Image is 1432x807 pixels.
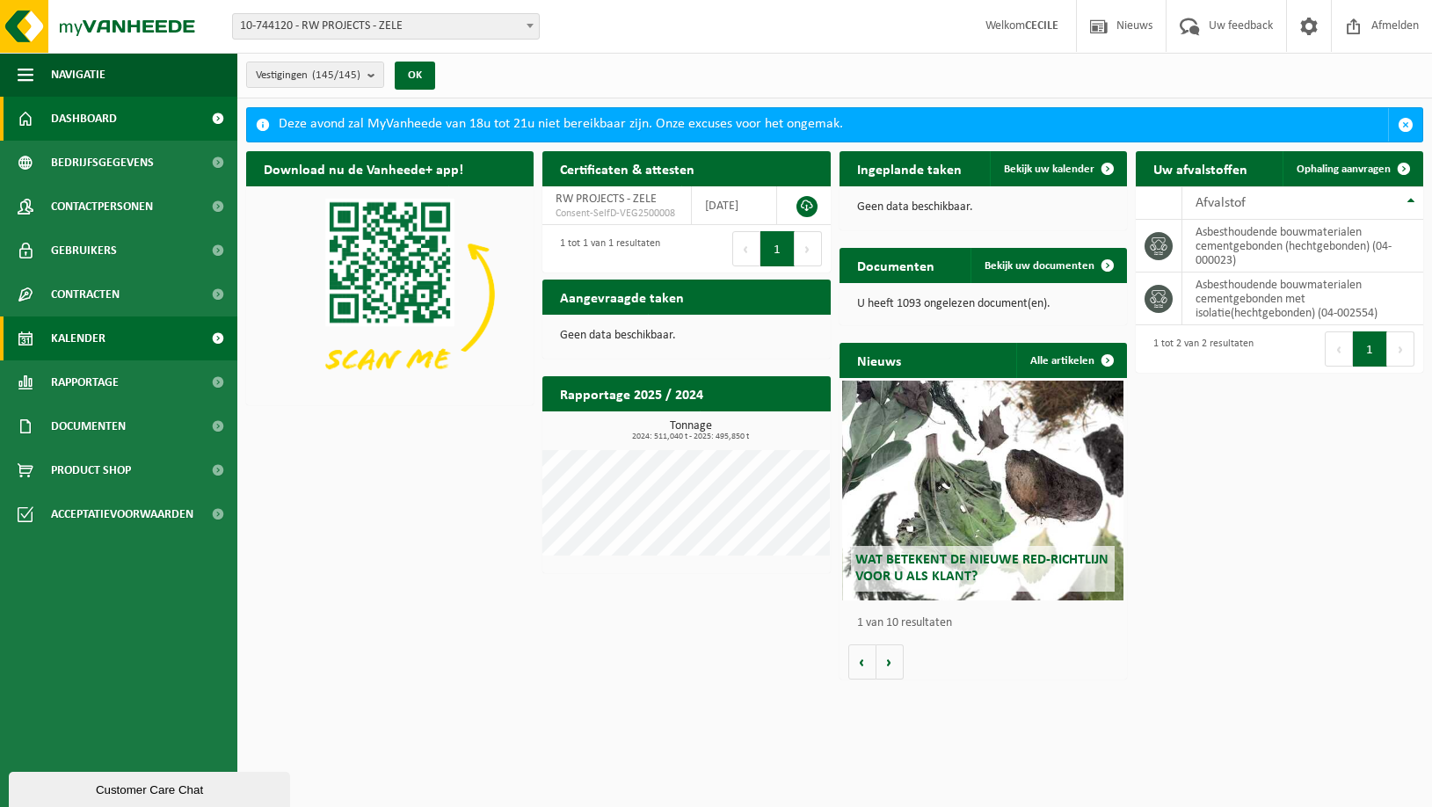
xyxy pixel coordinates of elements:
[990,151,1125,186] a: Bekijk uw kalender
[876,644,904,680] button: Volgende
[9,768,294,807] iframe: chat widget
[551,229,660,268] div: 1 tot 1 van 1 resultaten
[760,231,795,266] button: 1
[51,141,154,185] span: Bedrijfsgegevens
[542,376,721,411] h2: Rapportage 2025 / 2024
[1297,164,1391,175] span: Ophaling aanvragen
[840,248,952,282] h2: Documenten
[970,248,1125,283] a: Bekijk uw documenten
[246,151,481,185] h2: Download nu de Vanheede+ app!
[732,231,760,266] button: Previous
[857,298,1109,310] p: U heeft 1093 ongelezen document(en).
[1004,164,1094,175] span: Bekijk uw kalender
[556,207,677,221] span: Consent-SelfD-VEG2500008
[51,273,120,316] span: Contracten
[51,229,117,273] span: Gebruikers
[1353,331,1387,367] button: 1
[256,62,360,89] span: Vestigingen
[51,404,126,448] span: Documenten
[395,62,435,90] button: OK
[51,185,153,229] span: Contactpersonen
[279,108,1388,142] div: Deze avond zal MyVanheede van 18u tot 21u niet bereikbaar zijn. Onze excuses voor het ongemak.
[51,448,131,492] span: Product Shop
[1182,273,1423,325] td: asbesthoudende bouwmaterialen cementgebonden met isolatie(hechtgebonden) (04-002554)
[840,151,979,185] h2: Ingeplande taken
[560,330,812,342] p: Geen data beschikbaar.
[542,280,701,314] h2: Aangevraagde taken
[51,97,117,141] span: Dashboard
[551,433,830,441] span: 2024: 511,040 t - 2025: 495,850 t
[840,343,919,377] h2: Nieuws
[551,420,830,441] h3: Tonnage
[232,13,540,40] span: 10-744120 - RW PROJECTS - ZELE
[51,53,105,97] span: Navigatie
[51,360,119,404] span: Rapportage
[542,151,712,185] h2: Certificaten & attesten
[842,381,1124,600] a: Wat betekent de nieuwe RED-richtlijn voor u als klant?
[1025,19,1058,33] strong: CECILE
[1387,331,1414,367] button: Next
[312,69,360,81] count: (145/145)
[1016,343,1125,378] a: Alle artikelen
[1182,220,1423,273] td: asbesthoudende bouwmaterialen cementgebonden (hechtgebonden) (04-000023)
[233,14,539,39] span: 10-744120 - RW PROJECTS - ZELE
[1283,151,1421,186] a: Ophaling aanvragen
[985,260,1094,272] span: Bekijk uw documenten
[857,201,1109,214] p: Geen data beschikbaar.
[857,617,1118,629] p: 1 van 10 resultaten
[700,411,829,446] a: Bekijk rapportage
[1325,331,1353,367] button: Previous
[1136,151,1265,185] h2: Uw afvalstoffen
[51,316,105,360] span: Kalender
[246,62,384,88] button: Vestigingen(145/145)
[795,231,822,266] button: Next
[246,186,534,402] img: Download de VHEPlus App
[848,644,876,680] button: Vorige
[855,553,1109,584] span: Wat betekent de nieuwe RED-richtlijn voor u als klant?
[1145,330,1254,368] div: 1 tot 2 van 2 resultaten
[1196,196,1246,210] span: Afvalstof
[51,492,193,536] span: Acceptatievoorwaarden
[556,193,657,206] span: RW PROJECTS - ZELE
[692,186,778,225] td: [DATE]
